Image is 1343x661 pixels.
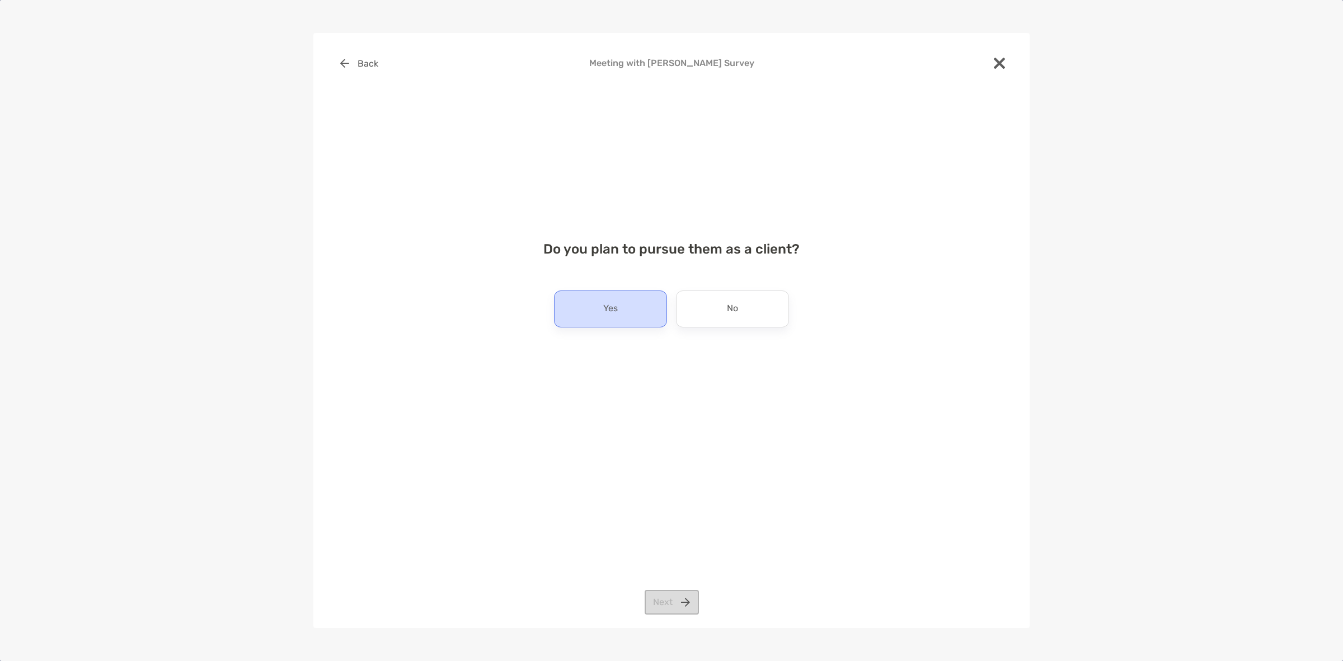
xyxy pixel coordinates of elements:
img: close modal [994,58,1005,69]
p: No [727,300,738,318]
img: button icon [340,59,349,68]
p: Yes [603,300,618,318]
h4: Meeting with [PERSON_NAME] Survey [331,58,1012,68]
button: Back [331,51,387,76]
h4: Do you plan to pursue them as a client? [331,241,1012,257]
